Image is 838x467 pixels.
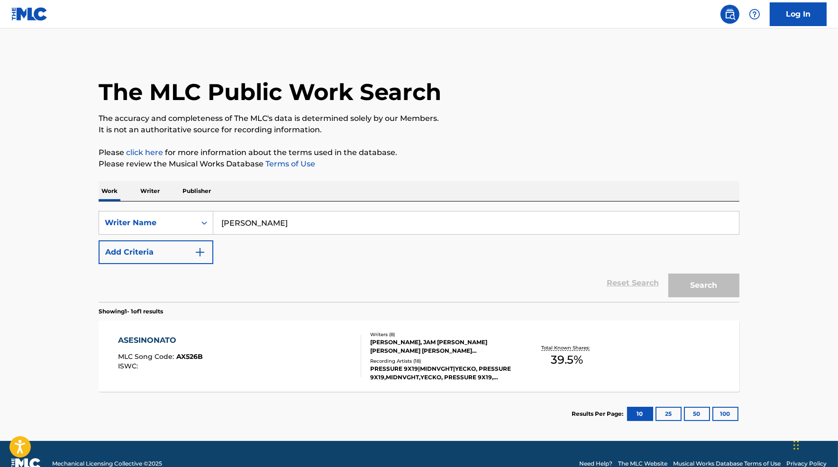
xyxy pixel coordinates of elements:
[99,113,739,124] p: The accuracy and completeness of The MLC's data is determined solely by our Members.
[791,421,838,467] iframe: Chat Widget
[264,159,315,168] a: Terms of Use
[118,352,176,361] span: MLC Song Code :
[99,124,739,136] p: It is not an authoritative source for recording information.
[370,365,513,382] div: PRESSURE 9X19|MIDNVGHT|YECKO, PRESSURE 9X19,MIDNVGHT,YECKO, PRESSURE 9X19, PRESSURE 9X19, PRESSUR...
[11,7,48,21] img: MLC Logo
[770,2,827,26] a: Log In
[749,9,760,20] img: help
[99,307,163,316] p: Showing 1 - 1 of 1 results
[370,357,513,365] div: Recording Artists ( 18 )
[572,410,626,418] p: Results Per Page:
[99,211,739,302] form: Search Form
[551,351,583,368] span: 39.5 %
[118,335,203,346] div: ASESINONATO
[684,407,710,421] button: 50
[370,338,513,355] div: [PERSON_NAME], JAM [PERSON_NAME] [PERSON_NAME] [PERSON_NAME] [PERSON_NAME] [PERSON_NAME] [PERSON_...
[627,407,653,421] button: 10
[99,158,739,170] p: Please review the Musical Works Database
[99,320,739,392] a: ASESINONATOMLC Song Code:AX526BISWC:Writers (8)[PERSON_NAME], JAM [PERSON_NAME] [PERSON_NAME] [PE...
[712,407,738,421] button: 100
[194,247,206,258] img: 9d2ae6d4665cec9f34b9.svg
[793,431,799,459] div: Drag
[99,78,441,106] h1: The MLC Public Work Search
[370,331,513,338] div: Writers ( 8 )
[180,181,214,201] p: Publisher
[541,344,592,351] p: Total Known Shares:
[99,181,120,201] p: Work
[176,352,203,361] span: AX526B
[720,5,739,24] a: Public Search
[137,181,163,201] p: Writer
[99,240,213,264] button: Add Criteria
[99,147,739,158] p: Please for more information about the terms used in the database.
[105,217,190,229] div: Writer Name
[745,5,764,24] div: Help
[656,407,682,421] button: 25
[118,362,140,370] span: ISWC :
[724,9,736,20] img: search
[126,148,163,157] a: click here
